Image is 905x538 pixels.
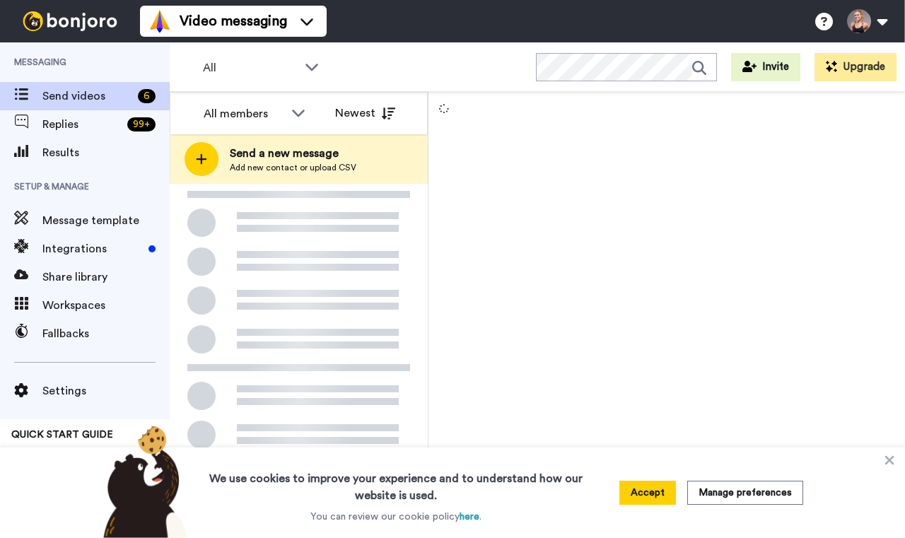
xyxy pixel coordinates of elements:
span: Fallbacks [42,325,170,342]
button: Manage preferences [687,481,803,505]
p: You can review our cookie policy . [310,510,481,524]
span: Integrations [42,240,143,257]
span: Replies [42,116,122,133]
span: Share library [42,269,170,286]
span: Add new contact or upload CSV [230,162,356,173]
span: Workspaces [42,297,170,314]
span: Settings [42,382,170,399]
a: here [460,512,479,522]
img: bear-with-cookie.png [90,425,195,538]
img: vm-color.svg [148,10,171,33]
button: Accept [619,481,676,505]
div: 99 + [127,117,156,131]
button: Upgrade [814,53,897,81]
div: All members [204,105,284,122]
span: Video messaging [180,11,287,31]
button: Newest [325,99,406,127]
span: All [203,59,298,76]
button: Invite [731,53,800,81]
span: Send videos [42,88,132,105]
span: QUICK START GUIDE [11,430,113,440]
span: Results [42,144,170,161]
div: 6 [138,89,156,103]
h3: We use cookies to improve your experience and to understand how our website is used. [195,462,597,504]
img: bj-logo-header-white.svg [17,11,123,31]
span: Send a new message [230,145,356,162]
span: Message template [42,212,170,229]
